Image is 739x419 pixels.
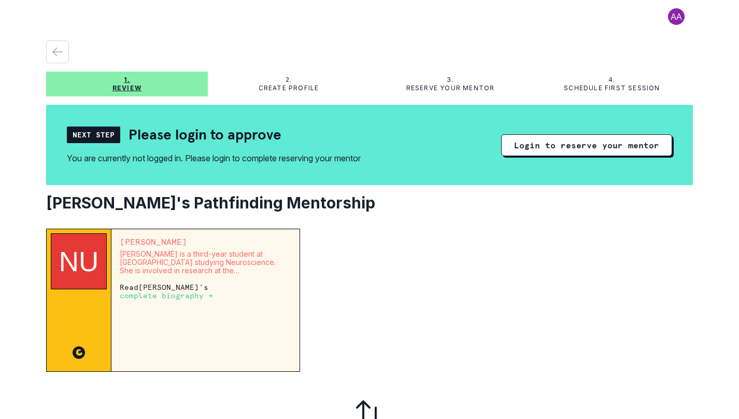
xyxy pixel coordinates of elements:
a: complete biography → [120,291,213,300]
button: Login to reserve your mentor [501,134,672,156]
p: 4. [608,76,615,84]
p: [PERSON_NAME] [120,238,291,246]
p: [PERSON_NAME] is a third-year student at [GEOGRAPHIC_DATA] studying Neuroscience. She is involved... [120,250,291,275]
p: Read [PERSON_NAME] 's [120,283,291,300]
p: Schedule first session [564,84,660,92]
p: 2. [286,76,292,84]
img: Mentor Image [51,233,107,289]
img: CC image [73,346,85,359]
div: Next Step [67,127,120,143]
p: 1. [124,76,130,84]
h2: Please login to approve [129,125,281,144]
h2: [PERSON_NAME]'s Pathfinding Mentorship [46,193,693,212]
p: Create profile [259,84,319,92]
p: 3. [447,76,453,84]
p: Reserve your mentor [406,84,495,92]
button: profile picture [660,8,693,25]
p: Review [112,84,141,92]
div: You are currently not logged in. Please login to complete reserving your mentor [67,152,361,164]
